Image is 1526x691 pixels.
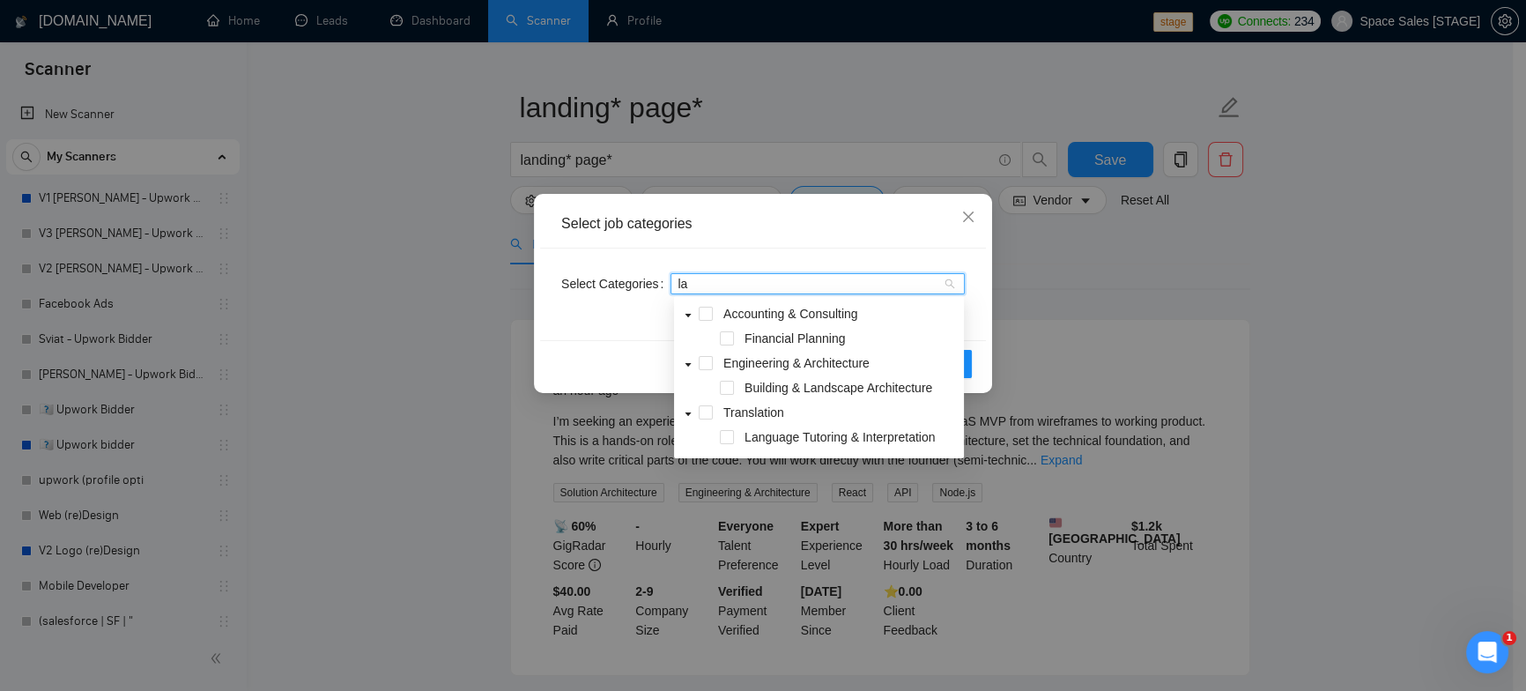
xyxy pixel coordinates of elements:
span: Engineering & Architecture [723,356,870,370]
div: Select job categories [561,214,965,234]
iframe: Intercom live chat [1466,631,1508,673]
span: caret-down [684,410,693,419]
span: Building & Landscape Architecture [744,381,932,395]
input: Select Categories [678,277,698,291]
span: Financial Planning [744,331,845,345]
span: close [961,210,975,224]
span: Financial Planning [741,328,960,349]
span: Translation [723,405,784,420]
span: Accounting & Consulting [720,303,960,324]
span: Accounting & Consulting [723,307,858,321]
span: 1 [1502,631,1516,645]
button: Close [944,194,992,241]
span: Translation [720,402,960,423]
span: caret-down [684,311,693,320]
span: caret-down [684,360,693,369]
span: Language Tutoring & Interpretation [744,430,935,444]
span: Building & Landscape Architecture [741,377,960,398]
label: Select Categories [561,270,670,298]
span: Language Tutoring & Interpretation [741,427,960,448]
span: Engineering & Architecture [720,353,960,374]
